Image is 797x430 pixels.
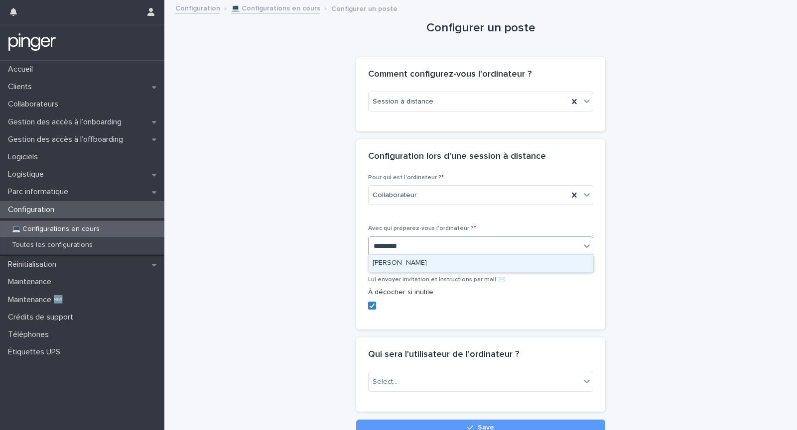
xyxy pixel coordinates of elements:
[4,260,64,269] p: Réinitialisation
[4,347,68,357] p: Étiquettes UPS
[368,277,506,283] span: Lui envoyer invitation et instructions par mail ✉️
[4,82,40,92] p: Clients
[4,187,76,197] p: Parc informatique
[4,170,52,179] p: Logistique
[373,190,417,201] span: Collaborateur
[331,2,398,13] p: Configurer un poste
[368,349,519,360] h2: Qui sera l'utilisateur de l'ordinateur ?
[4,295,71,305] p: Maintenance 🆕
[373,377,398,387] div: Select...
[368,69,531,80] h2: Comment configurez-vous l'ordinateur ?
[4,152,46,162] p: Logiciels
[4,330,57,339] p: Téléphones
[368,175,444,181] span: Pour qui est l'ordinateur ?
[369,255,593,272] div: Audrey TELEWELE
[356,21,605,35] h1: Configurer un poste
[373,97,433,107] span: Session à distance
[4,117,130,127] p: Gestion des accès à l’onboarding
[4,205,62,215] p: Configuration
[231,2,320,13] a: 💻 Configurations en cours
[368,151,546,162] h2: Configuration lors d'une session à distance
[4,225,108,233] p: 💻 Configurations en cours
[175,2,220,13] a: Configuration
[368,225,476,231] span: Avec qui préparez-vous l'ordinateur ?
[4,100,66,109] p: Collaborateurs
[368,287,593,298] p: À décocher si inutile
[4,65,41,74] p: Accueil
[8,32,56,52] img: mTgBEunGTSyRkCgitkcU
[4,277,59,287] p: Maintenance
[4,313,81,322] p: Crédits de support
[4,135,131,144] p: Gestion des accès à l’offboarding
[4,241,101,249] p: Toutes les configurations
